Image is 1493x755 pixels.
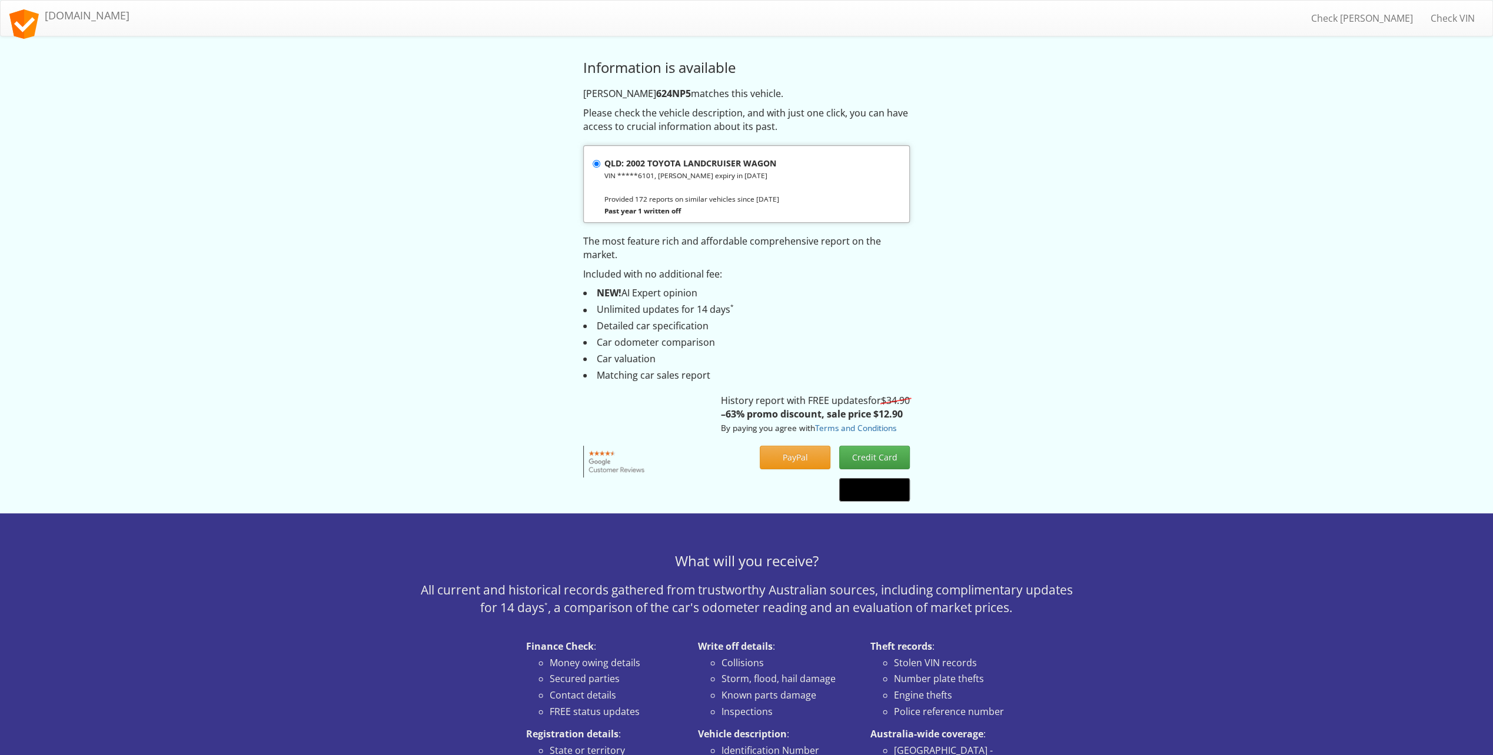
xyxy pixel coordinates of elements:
li: Stolen VIN records [894,656,1025,670]
p: The most feature rich and affordable comprehensive report on the market. [583,235,910,262]
li: : [526,640,681,719]
li: Detailed car specification [583,319,910,333]
li: : [870,640,1025,719]
li: Unlimited updates for 14 days [583,303,910,316]
strong: Finance Check [526,640,594,653]
p: Please check the vehicle description, and with just one click, you can have access to crucial inf... [583,106,910,133]
h3: What will you receive? [411,553,1082,569]
span: for [868,394,910,407]
img: Google customer reviews [583,446,651,477]
li: Engine thefts [894,689,1025,702]
strong: Past year 1 written off [604,206,681,215]
strong: –63% promo discount, sale price $12.90 [721,407,903,420]
li: : [698,640,853,719]
li: Car odometer comparison [583,336,910,349]
button: Credit Card [839,446,910,469]
button: Google Pay [839,478,910,502]
strong: QLD: 2002 TOYOTA LANDCRUISER WAGON [604,158,776,169]
strong: NEW! [597,286,621,299]
small: By paying you agree with [721,422,896,433]
strong: 624NP5 [656,87,691,100]
a: Check [PERSON_NAME] [1302,4,1422,33]
li: Known parts damage [721,689,853,702]
li: Inspections [721,705,853,719]
li: Storm, flood, hail damage [721,672,853,686]
li: Car valuation [583,352,910,366]
li: AI Expert opinion [583,286,910,300]
a: Terms and Conditions [815,422,896,433]
li: Contact details [550,689,681,702]
small: Provided 172 reports on similar vehicles since [DATE] [604,194,779,203]
input: QLD: 2002 TOYOTA LANDCRUISER WAGON VIN *****6101, [PERSON_NAME] expiry in [DATE] Provided 172 rep... [593,160,600,168]
s: $34.90 [881,394,910,407]
li: Collisions [721,656,853,670]
strong: Theft records [870,640,932,653]
li: Number plate thefts [894,672,1025,686]
strong: Vehicle description [698,727,787,740]
h3: Information is available [583,60,910,75]
small: VIN *****6101, [PERSON_NAME] expiry in [DATE] [604,171,767,180]
li: Police reference number [894,705,1025,719]
p: [PERSON_NAME] matches this vehicle. [583,87,910,101]
p: History report with FREE updates [721,394,910,435]
strong: Registration details [526,727,619,740]
a: [DOMAIN_NAME] [1,1,138,30]
strong: Australia-wide coverage [870,727,983,740]
a: Check VIN [1422,4,1484,33]
li: FREE status updates [550,705,681,719]
p: All current and historical records gathered from trustworthy Australian sources, including compli... [411,581,1082,616]
li: Matching car sales report [583,369,910,382]
p: Included with no additional fee: [583,268,910,281]
li: Secured parties [550,672,681,686]
button: PayPal [760,446,830,469]
strong: Write off details [698,640,773,653]
li: Money owing details [550,656,681,670]
img: logo.svg [9,9,39,39]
